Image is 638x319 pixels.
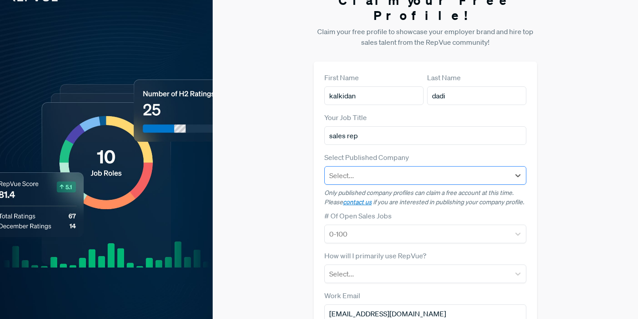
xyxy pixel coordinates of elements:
input: Last Name [427,86,526,105]
label: Select Published Company [324,152,409,163]
label: Work Email [324,290,360,301]
label: # Of Open Sales Jobs [324,210,392,221]
input: Title [324,126,526,145]
label: Your Job Title [324,112,367,123]
label: How will I primarily use RepVue? [324,250,426,261]
label: Last Name [427,72,461,83]
label: First Name [324,72,359,83]
a: contact us [343,198,372,206]
p: Only published company profiles can claim a free account at this time. Please if you are interest... [324,188,526,207]
input: First Name [324,86,424,105]
p: Claim your free profile to showcase your employer brand and hire top sales talent from the RepVue... [314,26,537,47]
